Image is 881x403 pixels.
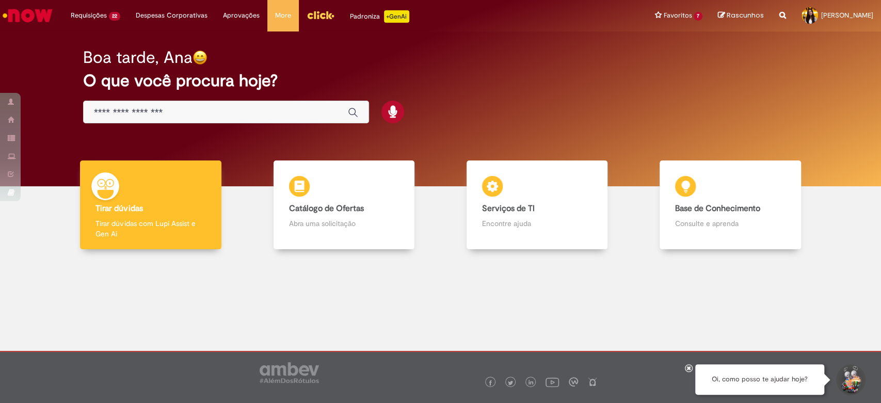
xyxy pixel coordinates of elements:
[482,218,592,229] p: Encontre ajuda
[727,10,764,20] span: Rascunhos
[95,203,142,214] b: Tirar dúvidas
[83,49,193,67] h2: Boa tarde, Ana
[663,10,692,21] span: Favoritos
[528,380,534,386] img: logo_footer_linkedin.png
[634,160,827,250] a: Base de Conhecimento Consulte e aprenda
[54,160,247,250] a: Tirar dúvidas Tirar dúvidas com Lupi Assist e Gen Ai
[289,218,399,229] p: Abra uma solicitação
[289,203,364,214] b: Catálogo de Ofertas
[441,160,634,250] a: Serviços de TI Encontre ajuda
[675,203,760,214] b: Base de Conhecimento
[695,364,824,395] div: Oi, como posso te ajudar hoje?
[508,380,513,385] img: logo_footer_twitter.png
[588,377,597,386] img: logo_footer_naosei.png
[718,11,764,21] a: Rascunhos
[223,10,260,21] span: Aprovações
[821,11,873,20] span: [PERSON_NAME]
[569,377,578,386] img: logo_footer_workplace.png
[482,203,535,214] b: Serviços de TI
[95,218,205,239] p: Tirar dúvidas com Lupi Assist e Gen Ai
[546,375,559,389] img: logo_footer_youtube.png
[675,218,785,229] p: Consulte e aprenda
[109,12,120,21] span: 22
[1,5,54,26] img: ServiceNow
[136,10,207,21] span: Despesas Corporativas
[350,10,409,23] div: Padroniza
[260,362,319,383] img: logo_footer_ambev_rotulo_gray.png
[384,10,409,23] p: +GenAi
[83,72,798,90] h2: O que você procura hoje?
[275,10,291,21] span: More
[835,364,866,395] button: Iniciar Conversa de Suporte
[71,10,107,21] span: Requisições
[247,160,440,250] a: Catálogo de Ofertas Abra uma solicitação
[193,50,207,65] img: happy-face.png
[488,380,493,385] img: logo_footer_facebook.png
[307,7,334,23] img: click_logo_yellow_360x200.png
[694,12,702,21] span: 7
